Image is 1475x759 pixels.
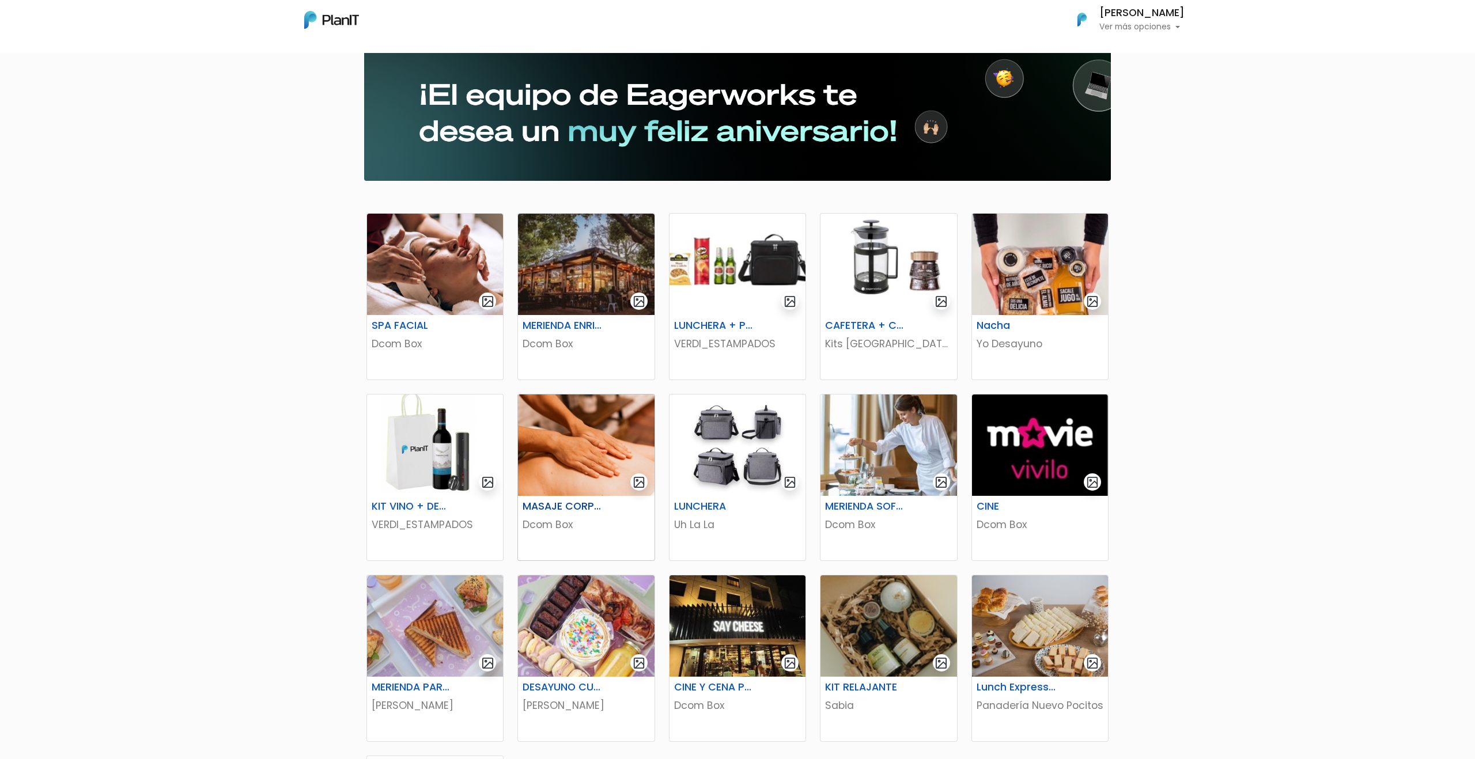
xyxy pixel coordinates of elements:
h6: CAFETERA + CAFÉ [PERSON_NAME] [818,320,912,332]
a: gallery-light MERIENDA PARA 2 [PERSON_NAME] [366,575,504,742]
p: Dcom Box [977,517,1103,532]
img: gallery-light [1086,656,1099,670]
h6: LUNCHERA [667,500,761,513]
img: gallery-light [481,476,494,489]
p: Dcom Box [523,517,649,532]
p: Panadería Nuevo Pocitos [977,698,1103,713]
img: thumb_image__copia___copia___copia___copia___copia___copia___copia___copia___copia_-Photoroom__28... [670,394,805,496]
h6: SPA FACIAL [365,320,459,332]
img: gallery-light [633,295,646,308]
button: PlanIt Logo [PERSON_NAME] Ver más opciones [1062,5,1185,35]
p: Dcom Box [523,336,649,351]
h6: KIT RELAJANTE [818,681,912,693]
img: thumb_WhatsApp_Image_2024-06-27_at_13.35.36__1_.jpeg [367,394,503,496]
img: thumb_D894C8AE-60BF-4788-A814-9D6A2BE292DF.jpeg [972,214,1108,315]
img: gallery-light [1086,476,1099,489]
a: gallery-light KIT RELAJANTE Sabia [820,575,957,742]
img: gallery-light [784,295,797,308]
p: [PERSON_NAME] [523,698,649,713]
p: [PERSON_NAME] [372,698,498,713]
img: gallery-light [935,476,948,489]
a: gallery-light DESAYUNO CUMPLE PARA 1 [PERSON_NAME] [517,575,655,742]
a: gallery-light LUNCHERA Uh La La [669,394,806,561]
img: thumb_EEBA820B-9A13-4920-8781-964E5B39F6D7.jpeg [518,394,654,496]
img: gallery-light [481,295,494,308]
a: gallery-light CINE Dcom Box [971,394,1109,561]
h6: CINE Y CENA PARA 2 [667,681,761,693]
h6: [PERSON_NAME] [1099,8,1185,18]
h6: Lunch Express 5 personas [970,681,1064,693]
p: Uh La La [674,517,801,532]
img: thumb_6349CFF3-484F-4BCD-9940-78224EC48F4B.jpeg [518,214,654,315]
img: thumb_thumb_moviecenter_logo.jpeg [972,394,1108,496]
a: gallery-light LUNCHERA + PICADA VERDI_ESTAMPADOS [669,213,806,380]
h6: MASAJE CORPORAL [516,500,610,513]
img: thumb_2AAA59ED-4AB8-4286-ADA8-D238202BF1A2.jpeg [367,214,503,315]
img: gallery-light [784,656,797,670]
h6: LUNCHERA + PICADA [667,320,761,332]
h6: CINE [970,500,1064,513]
a: gallery-light MERIENDA SOFITEL Dcom Box [820,394,957,561]
p: Dcom Box [674,698,801,713]
a: gallery-light KIT VINO + DESCORCHADOR VERDI_ESTAMPADOS [366,394,504,561]
img: thumb_9A159ECA-3452-4DC8-A68F-9EF8AB81CC9F.jpeg [820,575,956,677]
img: gallery-light [935,656,948,670]
img: thumb_WhatsApp_Image_2025-02-28_at_13.43.42__2_.jpeg [518,575,654,677]
a: gallery-light CINE Y CENA PARA 2 Dcom Box [669,575,806,742]
a: gallery-light MERIENDA ENRIQUETA CAFÉ Dcom Box [517,213,655,380]
img: thumb_63AE2317-F514-41F3-A209-2759B9902972.jpeg [820,214,956,315]
img: PlanIt Logo [304,11,359,29]
p: Dcom Box [825,517,952,532]
img: thumb_thumb_194E8C92-9FC3-430B-9E41-01D9E9B75AED.jpeg [367,575,503,677]
img: thumb_WhatsApp_Image_2024-04-18_at_14.35.47.jpeg [820,394,956,496]
a: gallery-light MASAJE CORPORAL Dcom Box [517,394,655,561]
h6: MERIENDA PARA 2 [365,681,459,693]
a: gallery-light CAFETERA + CAFÉ [PERSON_NAME] Kits [GEOGRAPHIC_DATA] [820,213,957,380]
img: thumb_WhatsApp_Image_2024-05-07_at_13.48.22.jpeg [972,575,1108,677]
img: thumb_B5069BE2-F4D7-4801-A181-DF9E184C69A6.jpeg [670,214,805,315]
img: gallery-light [633,476,646,489]
p: Yo Desayuno [977,336,1103,351]
img: gallery-light [784,476,797,489]
a: gallery-light SPA FACIAL Dcom Box [366,213,504,380]
p: Dcom Box [372,336,498,351]
p: VERDI_ESTAMPADOS [674,336,801,351]
img: gallery-light [633,656,646,670]
p: Ver más opciones [1099,23,1185,31]
p: VERDI_ESTAMPADOS [372,517,498,532]
div: ¿Necesitás ayuda? [59,11,166,33]
img: gallery-light [481,656,494,670]
h6: MERIENDA ENRIQUETA CAFÉ [516,320,610,332]
h6: Nacha [970,320,1064,332]
h6: DESAYUNO CUMPLE PARA 1 [516,681,610,693]
img: gallery-light [1086,295,1099,308]
p: Sabia [825,698,952,713]
img: thumb_WhatsApp_Image_2024-05-31_at_10.12.15.jpeg [670,575,805,677]
img: PlanIt Logo [1069,7,1095,32]
p: Kits [GEOGRAPHIC_DATA] [825,336,952,351]
img: gallery-light [935,295,948,308]
h6: KIT VINO + DESCORCHADOR [365,500,459,513]
h6: MERIENDA SOFITEL [818,500,912,513]
a: gallery-light Nacha Yo Desayuno [971,213,1109,380]
a: gallery-light Lunch Express 5 personas Panadería Nuevo Pocitos [971,575,1109,742]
